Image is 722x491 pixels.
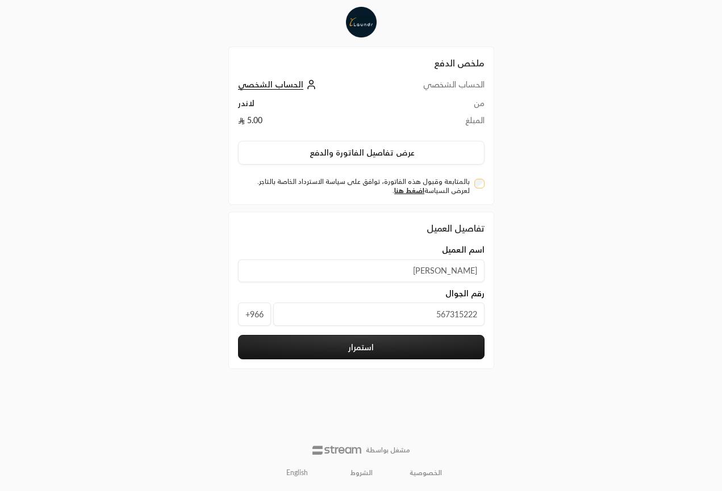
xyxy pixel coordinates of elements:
[442,244,485,255] span: اسم العميل
[366,446,410,455] p: مشغل بواسطة
[445,288,485,299] span: رقم الجوال
[238,115,378,132] td: 5.00
[238,303,271,326] span: +966
[410,468,442,477] a: الخصوصية
[378,98,485,115] td: من
[243,177,470,195] label: بالمتابعة وقبول هذه الفاتورة، توافق على سياسة الاسترداد الخاصة بالتاجر. لعرض السياسة .
[378,79,485,98] td: الحساب الشخصي
[346,7,377,37] img: Company Logo
[238,141,485,165] button: عرض تفاصيل الفاتورة والدفع
[238,221,485,235] div: تفاصيل العميل
[238,79,319,89] a: الحساب الشخصي
[378,115,485,132] td: المبلغ
[238,79,303,90] span: الحساب الشخصي
[280,464,314,482] a: English
[394,186,424,195] a: اضغط هنا
[238,56,485,70] h2: ملخص الدفع
[273,303,485,326] input: رقم الجوال
[238,98,378,115] td: لاندر
[238,259,485,282] input: اسم العميل
[350,468,373,477] a: الشروط
[238,335,485,359] button: استمرار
